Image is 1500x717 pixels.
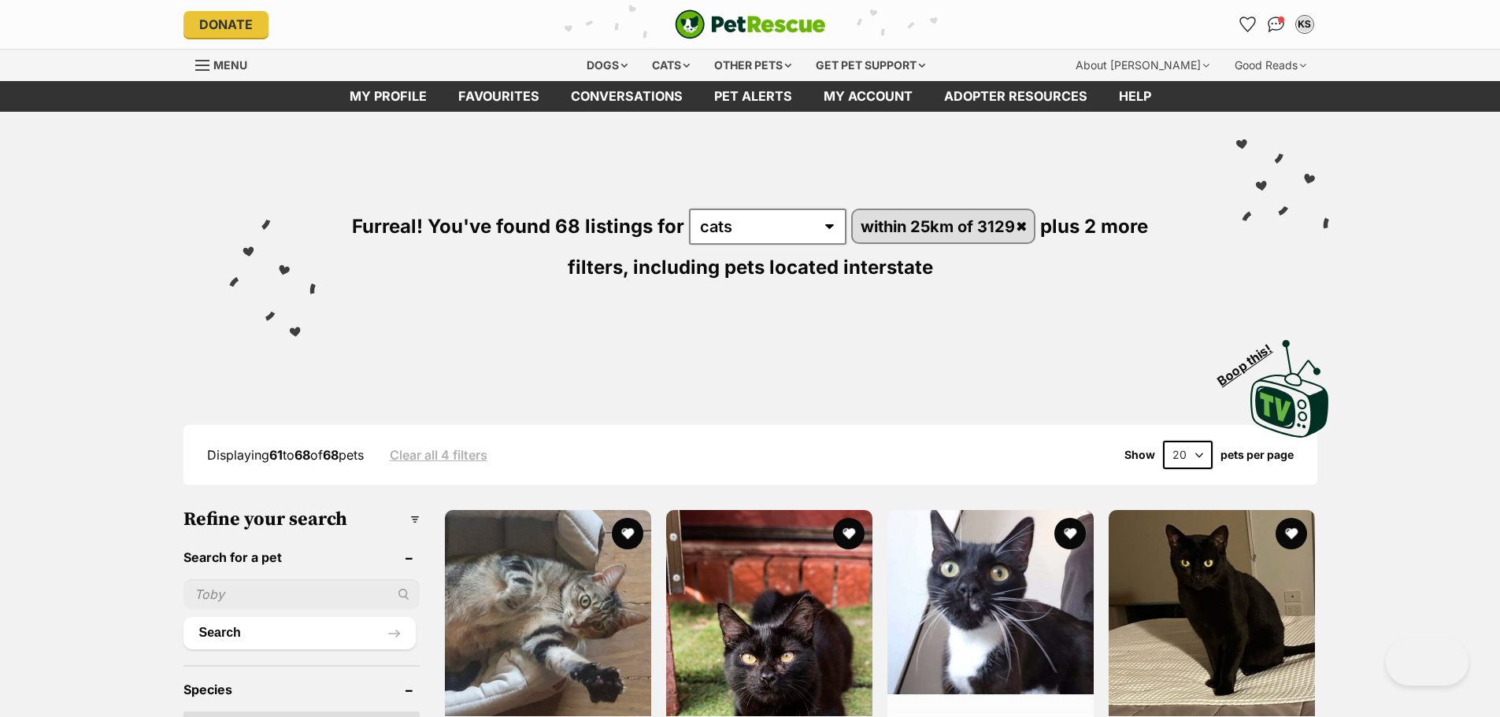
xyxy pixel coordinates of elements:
[887,510,1094,716] img: Oreo - Domestic Short Hair (DSH) Cat
[805,50,936,81] div: Get pet support
[334,81,443,112] a: My profile
[207,447,364,463] span: Displaying to of pets
[633,256,933,279] span: including pets located interstate
[183,11,269,38] a: Donate
[1250,326,1329,441] a: Boop this!
[1224,50,1317,81] div: Good Reads
[352,215,684,238] span: Furreal! You've found 68 listings for
[183,550,420,564] header: Search for a pet
[183,579,420,609] input: Toby
[666,510,872,716] img: Jasper - Domestic Medium Hair (DMH) Cat
[195,50,258,78] a: Menu
[294,447,310,463] strong: 68
[1065,50,1220,81] div: About [PERSON_NAME]
[390,448,487,462] a: Clear all 4 filters
[808,81,928,112] a: My account
[928,81,1103,112] a: Adopter resources
[183,508,420,530] h3: Refine your search
[1297,17,1313,32] div: KS
[576,50,639,81] div: Dogs
[213,58,247,72] span: Menu
[1386,638,1469,686] iframe: Help Scout Beacon - Open
[445,510,651,716] img: Quincy - Domestic Short Hair (DSH) Cat
[1276,518,1308,549] button: favourite
[323,447,339,463] strong: 68
[443,81,555,112] a: Favourites
[1103,81,1167,112] a: Help
[698,81,808,112] a: Pet alerts
[1054,518,1086,549] button: favourite
[675,9,826,39] a: PetRescue
[568,215,1148,279] span: plus 2 more filters,
[1264,12,1289,37] a: Conversations
[1220,449,1294,461] label: pets per page
[1214,331,1287,388] span: Boop this!
[833,518,865,549] button: favourite
[853,210,1034,242] a: within 25km of 3129
[183,617,416,649] button: Search
[1124,449,1155,461] span: Show
[555,81,698,112] a: conversations
[1250,340,1329,438] img: PetRescue TV logo
[1235,12,1317,37] ul: Account quick links
[612,518,643,549] button: favourite
[675,9,826,39] img: logo-cat-932fe2b9b8326f06289b0f2fb663e598f794de774fb13d1741a6617ecf9a85b4.svg
[641,50,701,81] div: Cats
[1268,17,1284,32] img: chat-41dd97257d64d25036548639549fe6c8038ab92f7586957e7f3b1b290dea8141.svg
[1235,12,1261,37] a: Favourites
[1292,12,1317,37] button: My account
[1109,510,1315,716] img: Ducatti *9 Lives Project Rescue* - Domestic Short Hair Cat
[703,50,802,81] div: Other pets
[269,447,283,463] strong: 61
[183,682,420,697] header: Species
